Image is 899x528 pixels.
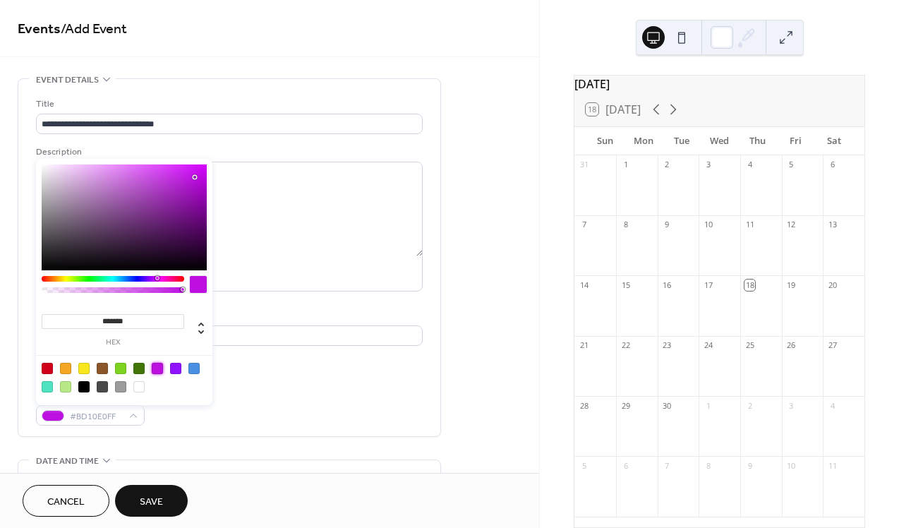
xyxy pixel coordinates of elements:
div: #B8E986 [60,381,71,392]
div: Description [36,145,420,160]
div: 21 [579,340,589,351]
div: 28 [579,400,589,411]
div: #FFFFFF [133,381,145,392]
div: 17 [703,280,713,290]
div: Location [36,308,420,323]
div: 22 [620,340,631,351]
div: 29 [620,400,631,411]
div: 27 [827,340,838,351]
div: #F8E71C [78,363,90,374]
div: 10 [703,220,713,230]
div: Sun [586,127,624,155]
div: 6 [620,460,631,471]
div: 20 [827,280,838,290]
div: 26 [786,340,797,351]
div: 8 [620,220,631,230]
div: #417505 [133,363,145,374]
div: 5 [579,460,589,471]
div: #D0021B [42,363,53,374]
button: Cancel [23,485,109,517]
div: #000000 [78,381,90,392]
div: 25 [744,340,755,351]
div: 19 [786,280,797,290]
div: 16 [662,280,672,290]
div: 7 [662,460,672,471]
div: 7 [579,220,589,230]
div: 5 [786,160,797,170]
div: 14 [579,280,589,290]
button: Save [115,485,188,517]
span: Event details [36,73,99,88]
div: #F5A623 [60,363,71,374]
div: 13 [827,220,838,230]
div: #4A4A4A [97,381,108,392]
div: Thu [739,127,777,155]
div: Tue [663,127,701,155]
div: 11 [744,220,755,230]
div: 4 [827,400,838,411]
div: Mon [624,127,662,155]
div: #4A90E2 [188,363,200,374]
span: Cancel [47,495,85,510]
div: Wed [701,127,739,155]
div: 31 [579,160,589,170]
div: 6 [827,160,838,170]
div: #9013FE [170,363,181,374]
div: 9 [662,220,672,230]
div: 18 [744,280,755,290]
div: 4 [744,160,755,170]
div: #50E3C2 [42,381,53,392]
div: 9 [744,460,755,471]
span: / Add Event [61,16,127,43]
div: 2 [744,400,755,411]
div: 8 [703,460,713,471]
div: Title [36,97,420,112]
div: [DATE] [574,76,864,92]
div: 10 [786,460,797,471]
div: 3 [703,160,713,170]
span: #BD10E0FF [70,409,122,424]
label: hex [42,339,184,347]
div: 23 [662,340,672,351]
div: #7ED321 [115,363,126,374]
div: 11 [827,460,838,471]
div: 1 [620,160,631,170]
div: #9B9B9B [115,381,126,392]
div: 3 [786,400,797,411]
div: 1 [703,400,713,411]
div: Fri [777,127,815,155]
div: #8B572A [97,363,108,374]
div: 30 [662,400,672,411]
span: Save [140,495,163,510]
div: 15 [620,280,631,290]
div: 24 [703,340,713,351]
div: 12 [786,220,797,230]
a: Events [18,16,61,43]
div: 2 [662,160,672,170]
div: #BD10E0 [152,363,163,374]
div: Sat [815,127,853,155]
span: Date and time [36,454,99,469]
